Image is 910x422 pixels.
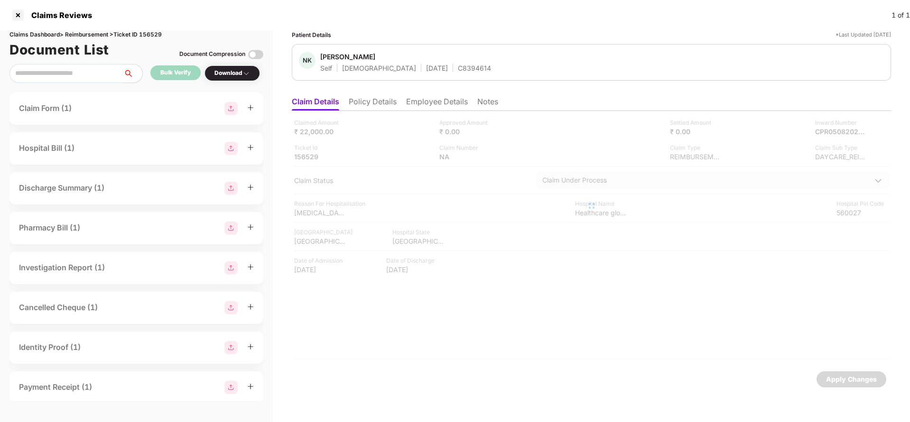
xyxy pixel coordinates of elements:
[19,262,105,274] div: Investigation Report (1)
[477,97,498,110] li: Notes
[248,47,263,62] img: svg+xml;base64,PHN2ZyBpZD0iVG9nZ2xlLTMyeDMyIiB4bWxucz0iaHR0cDovL3d3dy53My5vcmcvMjAwMC9zdmciIHdpZH...
[247,303,254,310] span: plus
[247,343,254,350] span: plus
[123,70,142,77] span: search
[458,64,491,73] div: C8394614
[224,261,238,275] img: svg+xml;base64,PHN2ZyBpZD0iR3JvdXBfMjg4MTMiIGRhdGEtbmFtZT0iR3JvdXAgMjg4MTMiIHhtbG5zPSJodHRwOi8vd3...
[19,222,80,234] div: Pharmacy Bill (1)
[224,182,238,195] img: svg+xml;base64,PHN2ZyBpZD0iR3JvdXBfMjg4MTMiIGRhdGEtbmFtZT0iR3JvdXAgMjg4MTMiIHhtbG5zPSJodHRwOi8vd3...
[224,102,238,115] img: svg+xml;base64,PHN2ZyBpZD0iR3JvdXBfMjg4MTMiIGRhdGEtbmFtZT0iR3JvdXAgMjg4MTMiIHhtbG5zPSJodHRwOi8vd3...
[247,264,254,270] span: plus
[342,64,416,73] div: [DEMOGRAPHIC_DATA]
[320,64,332,73] div: Self
[292,97,339,110] li: Claim Details
[247,224,254,230] span: plus
[19,182,104,194] div: Discharge Summary (1)
[224,381,238,394] img: svg+xml;base64,PHN2ZyBpZD0iR3JvdXBfMjg4MTMiIGRhdGEtbmFtZT0iR3JvdXAgMjg4MTMiIHhtbG5zPSJodHRwOi8vd3...
[320,52,375,61] div: [PERSON_NAME]
[891,10,910,20] div: 1 of 1
[292,30,331,39] div: Patient Details
[247,184,254,191] span: plus
[19,302,98,313] div: Cancelled Cheque (1)
[426,64,448,73] div: [DATE]
[247,383,254,390] span: plus
[224,142,238,155] img: svg+xml;base64,PHN2ZyBpZD0iR3JvdXBfMjg4MTMiIGRhdGEtbmFtZT0iR3JvdXAgMjg4MTMiIHhtbG5zPSJodHRwOi8vd3...
[214,69,250,78] div: Download
[160,68,191,77] div: Bulk Verify
[406,97,468,110] li: Employee Details
[123,64,143,83] button: search
[9,30,263,39] div: Claims Dashboard > Reimbursement > Ticket ID 156529
[242,70,250,77] img: svg+xml;base64,PHN2ZyBpZD0iRHJvcGRvd24tMzJ4MzIiIHhtbG5zPSJodHRwOi8vd3d3LnczLm9yZy8yMDAwL3N2ZyIgd2...
[224,221,238,235] img: svg+xml;base64,PHN2ZyBpZD0iR3JvdXBfMjg4MTMiIGRhdGEtbmFtZT0iR3JvdXAgMjg4MTMiIHhtbG5zPSJodHRwOi8vd3...
[836,30,891,39] div: *Last Updated [DATE]
[224,341,238,354] img: svg+xml;base64,PHN2ZyBpZD0iR3JvdXBfMjg4MTMiIGRhdGEtbmFtZT0iR3JvdXAgMjg4MTMiIHhtbG5zPSJodHRwOi8vd3...
[19,381,92,393] div: Payment Receipt (1)
[19,102,72,114] div: Claim Form (1)
[247,144,254,151] span: plus
[19,142,74,154] div: Hospital Bill (1)
[179,50,245,59] div: Document Compression
[299,52,316,69] div: NK
[247,104,254,111] span: plus
[26,10,92,20] div: Claims Reviews
[349,97,397,110] li: Policy Details
[224,301,238,314] img: svg+xml;base64,PHN2ZyBpZD0iR3JvdXBfMjg4MTMiIGRhdGEtbmFtZT0iR3JvdXAgMjg4MTMiIHhtbG5zPSJodHRwOi8vd3...
[19,341,81,353] div: Identity Proof (1)
[9,39,109,60] h1: Document List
